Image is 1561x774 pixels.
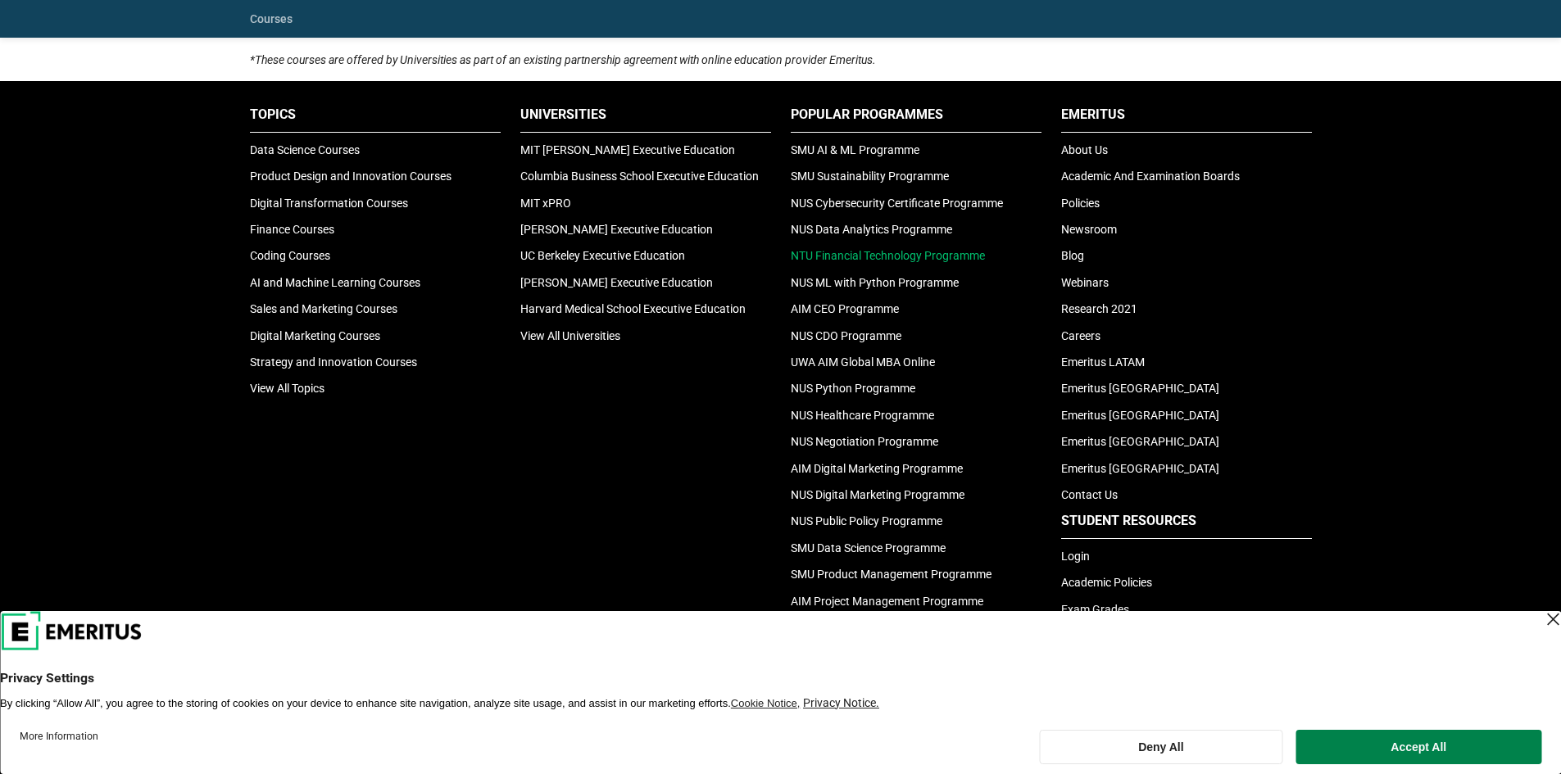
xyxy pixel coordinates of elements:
a: Coding Courses [250,249,330,262]
a: SMU Product Management Programme [791,568,992,581]
a: MIT xPRO [520,197,571,210]
a: NTU Financial Technology Programme [791,249,985,262]
a: Academic And Examination Boards [1061,170,1240,183]
a: NUS Negotiation Programme [791,435,938,448]
a: Data Science Courses [250,143,360,156]
a: Login [1061,550,1090,563]
a: Research 2021 [1061,302,1137,315]
a: Product Design and Innovation Courses [250,170,452,183]
a: About Us [1061,143,1108,156]
a: AIM Digital Marketing Programme [791,462,963,475]
a: NUS Healthcare Programme [791,409,934,422]
a: Columbia Business School Executive Education [520,170,759,183]
a: Emeritus LATAM [1061,355,1145,369]
a: SMU AI & ML Programme [791,143,919,156]
a: Finance Courses [250,223,334,236]
a: View All Universities [520,329,620,342]
a: NUS Public Policy Programme [791,514,942,527]
a: AI and Machine Learning Courses [250,276,420,289]
a: Newsroom [1061,223,1117,236]
a: NUS Python Programme [791,382,915,395]
a: Digital Transformation Courses [250,197,408,210]
a: Emeritus [GEOGRAPHIC_DATA] [1061,435,1219,448]
a: [PERSON_NAME] Executive Education [520,276,713,289]
a: Emeritus [GEOGRAPHIC_DATA] [1061,462,1219,475]
a: Webinars [1061,276,1109,289]
a: UWA AIM Global MBA Online [791,355,935,369]
a: SMU Data Science Programme [791,541,946,554]
a: Academic Policies [1061,576,1152,589]
a: Emeritus [GEOGRAPHIC_DATA] [1061,409,1219,422]
a: SMU Sustainability Programme [791,170,949,183]
a: UC Berkeley Executive Education [520,249,685,262]
a: AIM Project Management Programme [791,595,983,608]
a: Emeritus [GEOGRAPHIC_DATA] [1061,382,1219,395]
a: Sales and Marketing Courses [250,302,397,315]
a: AIM CEO Programme [791,302,899,315]
a: NUS Cybersecurity Certificate Programme [791,197,1003,210]
a: Digital Marketing Courses [250,329,380,342]
a: Policies [1061,197,1100,210]
a: View All Topics [250,382,324,395]
a: Exam Grades [1061,603,1129,616]
a: NUS Data Analytics Programme [791,223,952,236]
a: NUS ML with Python Programme [791,276,959,289]
a: MIT [PERSON_NAME] Executive Education [520,143,735,156]
a: Careers [1061,329,1100,342]
a: Strategy and Innovation Courses [250,355,417,369]
i: *These courses are offered by Universities as part of an existing partnership agreement with onli... [250,53,876,66]
a: Contact Us [1061,488,1118,501]
a: Harvard Medical School Executive Education [520,302,746,315]
a: NUS CDO Programme [791,329,901,342]
a: Blog [1061,249,1084,262]
a: [PERSON_NAME] Executive Education [520,223,713,236]
a: NUS Digital Marketing Programme [791,488,964,501]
